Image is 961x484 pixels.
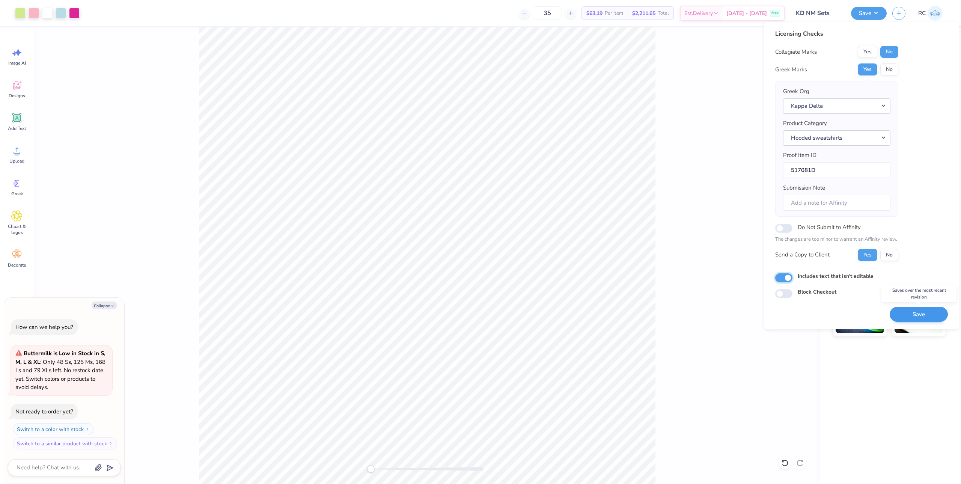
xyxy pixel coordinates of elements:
[790,6,845,21] input: Untitled Design
[798,272,874,280] label: Includes text that isn't editable
[798,222,861,232] label: Do Not Submit to Affinity
[775,236,898,243] p: The changes are too minor to warrant an Affinity review.
[858,249,877,261] button: Yes
[775,48,817,56] div: Collegiate Marks
[771,11,779,16] span: Free
[15,408,73,415] div: Not ready to order yet?
[632,9,655,17] span: $2,211.65
[5,223,29,235] span: Clipart & logos
[8,125,26,131] span: Add Text
[775,250,830,259] div: Send a Copy to Client
[11,191,23,197] span: Greek
[783,87,809,96] label: Greek Org
[605,9,623,17] span: Per Item
[918,9,926,18] span: RC
[13,423,94,435] button: Switch to a color with stock
[13,437,117,449] button: Switch to a similar product with stock
[85,427,90,431] img: Switch to a color with stock
[8,60,26,66] span: Image AI
[798,288,836,296] label: Block Checkout
[15,350,105,391] span: : Only 48 Ss, 125 Ms, 168 Ls and 79 XLs left. No restock date yet. Switch colors or products to a...
[8,262,26,268] span: Decorate
[15,323,73,331] div: How can we help you?
[9,93,25,99] span: Designs
[880,249,898,261] button: No
[533,6,562,20] input: – –
[783,130,890,146] button: Hooded sweatshirts
[775,65,807,74] div: Greek Marks
[108,441,113,446] img: Switch to a similar product with stock
[658,9,669,17] span: Total
[783,119,827,128] label: Product Category
[367,465,375,473] div: Accessibility label
[880,46,898,58] button: No
[92,302,117,309] button: Collapse
[881,285,956,302] div: Saves over the most recent revision
[858,63,877,75] button: Yes
[726,9,767,17] span: [DATE] - [DATE]
[586,9,603,17] span: $63.19
[890,307,948,322] button: Save
[783,184,825,192] label: Submission Note
[783,98,890,114] button: Kappa Delta
[928,6,943,21] img: Rio Cabojoc
[880,63,898,75] button: No
[783,195,890,211] input: Add a note for Affinity
[9,158,24,164] span: Upload
[851,7,887,20] button: Save
[915,6,946,21] a: RC
[15,350,105,366] strong: Buttermilk is Low in Stock in S, M, L & XL
[858,46,877,58] button: Yes
[783,151,816,160] label: Proof Item ID
[775,29,898,38] div: Licensing Checks
[684,9,713,17] span: Est. Delivery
